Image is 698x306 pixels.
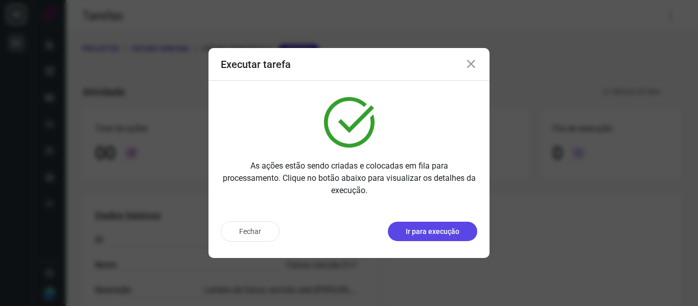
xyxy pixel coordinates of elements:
[221,160,477,197] p: As ações estão sendo criadas e colocadas em fila para processamento. Clique no botão abaixo para ...
[388,222,477,241] button: Ir para execução
[221,221,280,242] button: Fechar
[406,226,459,237] p: Ir para execução
[221,58,291,70] h3: Executar tarefa
[324,97,375,148] img: verified.svg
